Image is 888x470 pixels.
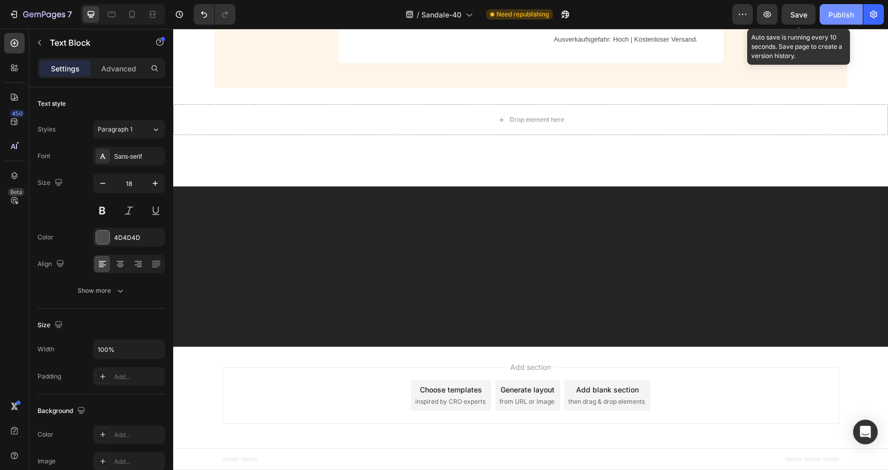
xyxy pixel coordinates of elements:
[38,281,165,300] button: Show more
[38,176,65,190] div: Size
[242,368,312,378] span: inspired by CRO experts
[38,125,55,134] div: Styles
[421,9,461,20] span: Sandale-40
[98,125,133,134] span: Paragraph 1
[327,355,381,366] div: Generate layout
[38,372,61,381] div: Padding
[38,257,66,271] div: Align
[50,36,137,49] p: Text Block
[247,355,309,366] div: Choose templates
[8,188,25,196] div: Beta
[114,430,162,440] div: Add...
[38,233,53,242] div: Color
[38,430,53,439] div: Color
[496,10,549,19] span: Need republishing
[114,152,162,161] div: Sans-serif
[782,4,816,25] button: Save
[326,368,381,378] span: from URL or image
[853,420,878,444] div: Open Intercom Messenger
[93,120,165,139] button: Paragraph 1
[38,404,87,418] div: Background
[403,355,466,366] div: Add blank section
[38,152,50,161] div: Font
[101,63,136,74] p: Advanced
[38,99,66,108] div: Text style
[395,368,472,378] span: then drag & drop elements
[114,372,162,382] div: Add...
[828,9,854,20] div: Publish
[173,29,888,470] iframe: Design area
[114,233,162,242] div: 4D4D4D
[790,10,807,19] span: Save
[38,345,54,354] div: Width
[51,63,80,74] p: Settings
[114,457,162,466] div: Add...
[10,109,25,118] div: 450
[820,4,863,25] button: Publish
[333,333,382,344] span: Add section
[94,340,164,359] input: Auto
[337,87,391,95] div: Drop element here
[38,318,65,332] div: Size
[4,4,77,25] button: 7
[194,4,235,25] div: Undo/Redo
[417,9,419,20] span: /
[67,8,72,21] p: 7
[78,286,125,296] div: Show more
[38,457,55,466] div: Image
